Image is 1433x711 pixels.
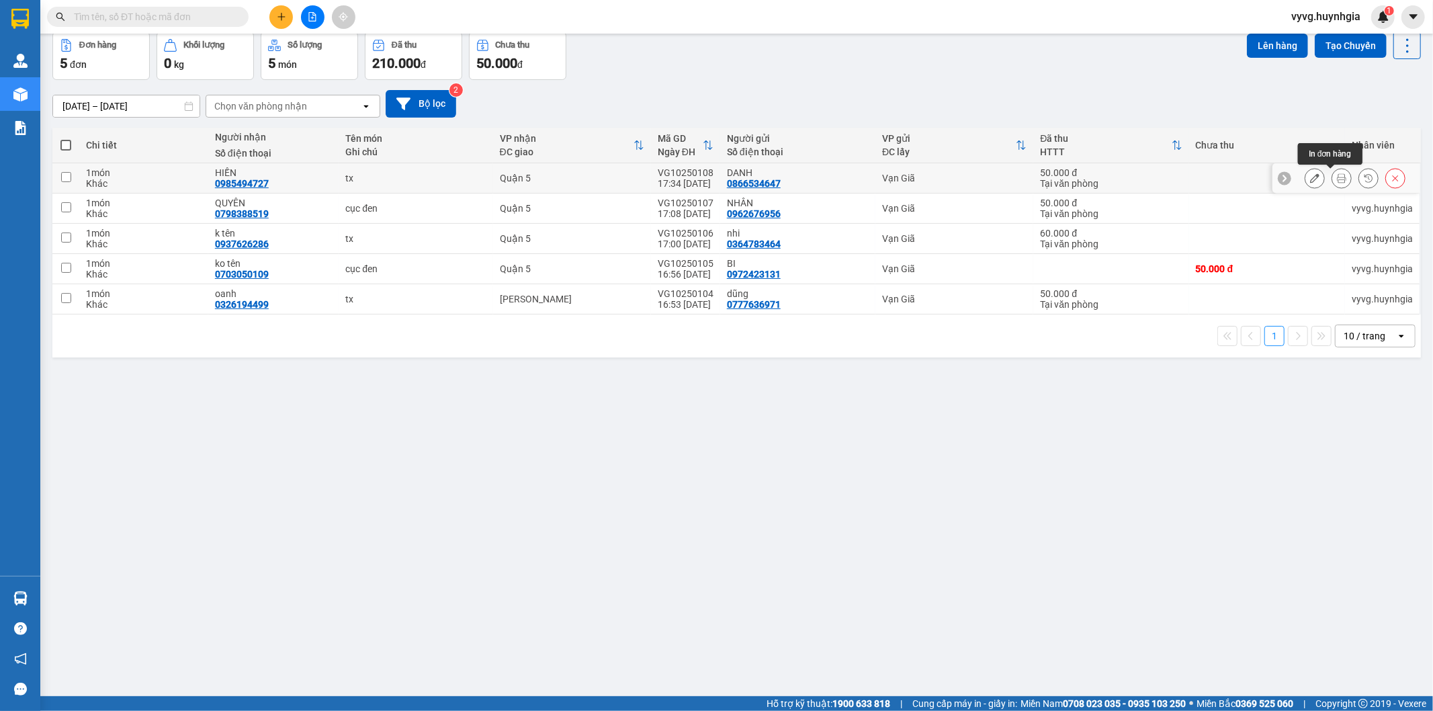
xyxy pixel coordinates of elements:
[1264,326,1285,346] button: 1
[658,178,713,189] div: 17:34 [DATE]
[174,59,184,70] span: kg
[86,140,202,151] div: Chi tiết
[86,208,202,219] div: Khác
[1235,698,1293,709] strong: 0369 525 060
[11,95,209,112] div: Tên hàng: cục đen ( : 1 )
[115,13,147,27] span: Nhận:
[658,258,713,269] div: VG10250105
[215,198,333,208] div: QUYÊN
[1040,288,1182,299] div: 50.000 đ
[727,133,869,144] div: Người gửi
[912,696,1017,711] span: Cung cấp máy in - giấy in:
[288,40,322,50] div: Số lượng
[277,12,286,22] span: plus
[727,147,869,157] div: Số điện thoại
[345,294,486,304] div: tx
[53,95,200,117] input: Select a date range.
[1358,699,1368,708] span: copyright
[1298,143,1362,165] div: In đơn hàng
[658,299,713,310] div: 16:53 [DATE]
[882,173,1027,183] div: Vạn Giã
[1352,294,1413,304] div: vyvg.huynhgia
[14,622,27,635] span: question-circle
[215,167,333,178] div: HIỀN
[345,203,486,214] div: cục đen
[882,294,1027,304] div: Vạn Giã
[500,203,644,214] div: Quận 5
[332,5,355,29] button: aim
[727,258,869,269] div: BI
[1040,147,1171,157] div: HTTT
[115,11,209,28] div: Quận 5
[658,228,713,239] div: VG10250106
[500,263,644,274] div: Quận 5
[1280,8,1371,25] span: vyvg.huynhgia
[493,128,651,163] th: Toggle SortBy
[183,40,224,50] div: Khối lượng
[1247,34,1308,58] button: Lên hàng
[658,147,703,157] div: Ngày ĐH
[1377,11,1389,23] img: icon-new-feature
[56,12,65,22] span: search
[1385,6,1394,15] sup: 1
[86,178,202,189] div: Khác
[215,178,269,189] div: 0985494727
[345,147,486,157] div: Ghi chú
[11,11,105,28] div: Vạn Giã
[469,32,566,80] button: Chưa thu50.000đ
[1303,696,1305,711] span: |
[386,90,456,118] button: Bộ lọc
[832,698,890,709] strong: 1900 633 818
[500,173,644,183] div: Quận 5
[500,133,634,144] div: VP nhận
[658,167,713,178] div: VG10250108
[11,9,29,29] img: logo-vxr
[339,12,348,22] span: aim
[14,683,27,696] span: message
[476,55,517,71] span: 50.000
[1040,198,1182,208] div: 50.000 đ
[79,40,116,50] div: Đơn hàng
[882,203,1027,214] div: Vạn Giã
[727,299,781,310] div: 0777636971
[658,208,713,219] div: 17:08 [DATE]
[86,167,202,178] div: 1 món
[52,32,150,80] button: Đơn hàng5đơn
[215,239,269,249] div: 0937626286
[269,5,293,29] button: plus
[145,93,163,112] span: SL
[882,147,1016,157] div: ĐC lấy
[1387,6,1391,15] span: 1
[261,32,358,80] button: Số lượng5món
[345,133,486,144] div: Tên món
[658,269,713,280] div: 16:56 [DATE]
[215,208,269,219] div: 0798388519
[86,299,202,310] div: Khác
[215,132,333,142] div: Người nhận
[496,40,530,50] div: Chưa thu
[500,294,644,304] div: [PERSON_NAME]
[1352,263,1413,274] div: vyvg.huynhgia
[1315,34,1387,58] button: Tạo Chuyến
[882,233,1027,244] div: Vạn Giã
[1352,233,1413,244] div: vyvg.huynhgia
[1196,263,1338,274] div: 50.000 đ
[11,28,105,44] div: NHÂN
[500,233,644,244] div: Quận 5
[86,228,202,239] div: 1 món
[1040,133,1171,144] div: Đã thu
[1196,140,1338,151] div: Chưa thu
[115,28,209,44] div: QUYÊN
[308,12,317,22] span: file-add
[651,128,720,163] th: Toggle SortBy
[345,173,486,183] div: tx
[11,13,32,27] span: Gửi:
[727,239,781,249] div: 0364783464
[13,121,28,135] img: solution-icon
[361,101,372,112] svg: open
[215,269,269,280] div: 0703050109
[900,696,902,711] span: |
[13,87,28,101] img: warehouse-icon
[1040,239,1182,249] div: Tại văn phòng
[1407,11,1420,23] span: caret-down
